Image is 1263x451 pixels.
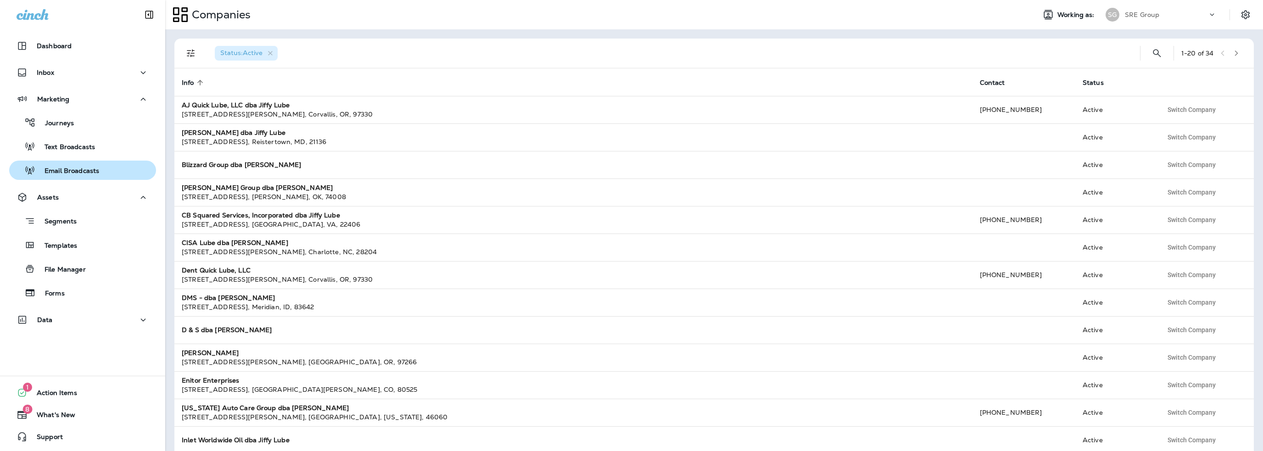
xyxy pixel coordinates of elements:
[1168,272,1216,278] span: Switch Company
[182,302,965,312] div: [STREET_ADDRESS] , Meridian , ID , 83642
[182,128,285,137] strong: [PERSON_NAME] dba Jiffy Lube
[1162,351,1221,364] button: Switch Company
[182,436,290,444] strong: Inlet Worldwide Oil dba Jiffy Lube
[1168,382,1216,388] span: Switch Company
[9,90,156,108] button: Marketing
[220,49,263,57] span: Status : Active
[1162,240,1221,254] button: Switch Company
[1083,79,1104,87] span: Status
[182,211,340,219] strong: CB Squared Services, Incorporated dba Jiffy Lube
[9,211,156,231] button: Segments
[35,242,77,251] p: Templates
[1162,378,1221,392] button: Switch Company
[182,192,965,201] div: [STREET_ADDRESS] , [PERSON_NAME] , OK , 74008
[9,283,156,302] button: Forms
[9,37,156,55] button: Dashboard
[182,326,272,334] strong: D & S dba [PERSON_NAME]
[182,404,349,412] strong: [US_STATE] Auto Care Group dba [PERSON_NAME]
[1162,406,1221,419] button: Switch Company
[9,63,156,82] button: Inbox
[182,266,251,274] strong: Dent Quick Lube, LLC
[23,383,32,392] span: 1
[182,161,301,169] strong: Blizzard Group dba [PERSON_NAME]
[972,261,1075,289] td: [PHONE_NUMBER]
[182,110,965,119] div: [STREET_ADDRESS][PERSON_NAME] , Corvallis , OR , 97330
[1168,354,1216,361] span: Switch Company
[215,46,278,61] div: Status:Active
[182,220,965,229] div: [STREET_ADDRESS] , [GEOGRAPHIC_DATA] , VA , 22406
[1083,78,1116,87] span: Status
[9,235,156,255] button: Templates
[1075,316,1155,344] td: Active
[1075,371,1155,399] td: Active
[35,167,99,176] p: Email Broadcasts
[972,206,1075,234] td: [PHONE_NUMBER]
[35,143,95,152] p: Text Broadcasts
[37,316,53,323] p: Data
[1168,409,1216,416] span: Switch Company
[1181,50,1213,57] div: 1 - 20 of 34
[972,399,1075,426] td: [PHONE_NUMBER]
[9,406,156,424] button: 8What's New
[1075,261,1155,289] td: Active
[1075,206,1155,234] td: Active
[1168,327,1216,333] span: Switch Company
[1168,244,1216,251] span: Switch Company
[1162,213,1221,227] button: Switch Company
[1168,161,1216,168] span: Switch Company
[1075,151,1155,178] td: Active
[182,385,965,394] div: [STREET_ADDRESS] , [GEOGRAPHIC_DATA][PERSON_NAME] , CO , 80525
[1168,134,1216,140] span: Switch Company
[9,384,156,402] button: 1Action Items
[182,275,965,284] div: [STREET_ADDRESS][PERSON_NAME] , Corvallis , OR , 97330
[1075,289,1155,316] td: Active
[1168,299,1216,306] span: Switch Company
[37,194,59,201] p: Assets
[182,376,240,384] strong: Enitor Enterprises
[1168,106,1216,113] span: Switch Company
[1168,437,1216,443] span: Switch Company
[1125,11,1159,18] p: SRE Group
[136,6,162,24] button: Collapse Sidebar
[1075,178,1155,206] td: Active
[1162,268,1221,282] button: Switch Company
[1148,44,1166,62] button: Search Companies
[9,161,156,180] button: Email Broadcasts
[35,266,86,274] p: File Manager
[1075,123,1155,151] td: Active
[980,79,1005,87] span: Contact
[182,184,333,192] strong: [PERSON_NAME] Group dba [PERSON_NAME]
[980,78,1017,87] span: Contact
[37,95,69,103] p: Marketing
[1162,130,1221,144] button: Switch Company
[36,119,74,128] p: Journeys
[1168,217,1216,223] span: Switch Company
[1057,11,1096,19] span: Working as:
[9,188,156,206] button: Assets
[35,217,77,227] p: Segments
[1168,189,1216,195] span: Switch Company
[182,294,275,302] strong: DMS - dba [PERSON_NAME]
[182,79,194,87] span: Info
[182,239,288,247] strong: CISA Lube dba [PERSON_NAME]
[1162,185,1221,199] button: Switch Company
[182,349,239,357] strong: [PERSON_NAME]
[1075,344,1155,371] td: Active
[37,42,72,50] p: Dashboard
[9,259,156,278] button: File Manager
[182,412,965,422] div: [STREET_ADDRESS][PERSON_NAME] , [GEOGRAPHIC_DATA] , [US_STATE] , 46060
[188,8,251,22] p: Companies
[1075,234,1155,261] td: Active
[1162,158,1221,172] button: Switch Company
[22,405,32,414] span: 8
[182,357,965,367] div: [STREET_ADDRESS][PERSON_NAME] , [GEOGRAPHIC_DATA] , OR , 97266
[36,290,65,298] p: Forms
[9,113,156,132] button: Journeys
[182,44,200,62] button: Filters
[28,433,63,444] span: Support
[1162,103,1221,117] button: Switch Company
[28,389,77,400] span: Action Items
[972,96,1075,123] td: [PHONE_NUMBER]
[1075,96,1155,123] td: Active
[182,78,206,87] span: Info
